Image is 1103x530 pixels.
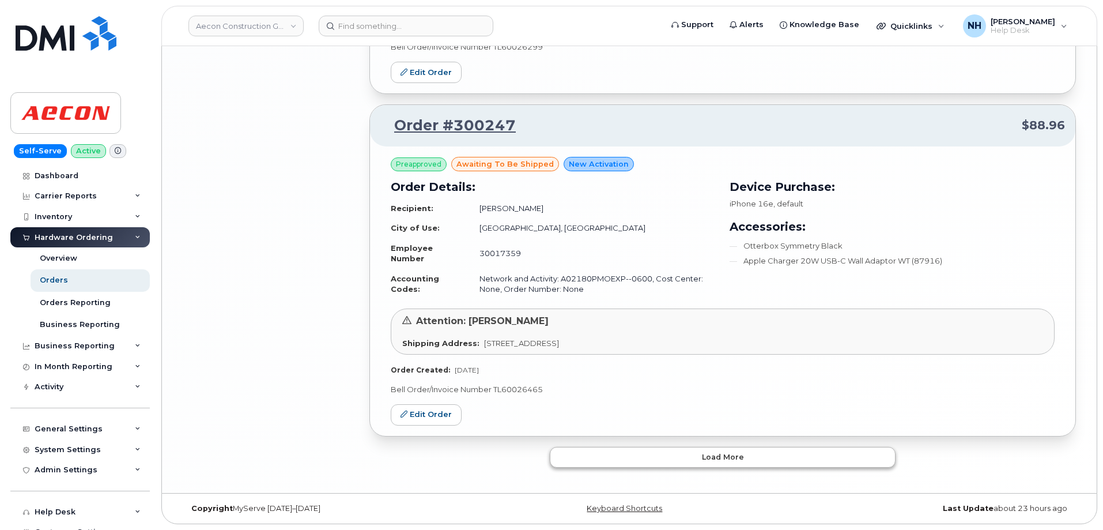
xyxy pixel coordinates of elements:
span: iPhone 16e [730,199,773,208]
span: $88.96 [1022,117,1065,134]
a: Keyboard Shortcuts [587,504,662,513]
span: Help Desk [991,26,1055,35]
strong: Shipping Address: [402,339,479,348]
strong: Recipient: [391,204,433,213]
span: Attention: [PERSON_NAME] [416,315,549,326]
strong: Copyright [191,504,233,513]
p: Bell Order/Invoice Number TL60026299 [391,42,1055,52]
a: Aecon Construction Group Inc [188,16,304,36]
td: Network and Activity: A02180PMOEXP--0600, Cost Center: None, Order Number: None [469,269,716,299]
span: , default [773,199,803,208]
td: [GEOGRAPHIC_DATA], [GEOGRAPHIC_DATA] [469,218,716,238]
td: [PERSON_NAME] [469,198,716,219]
div: about 23 hours ago [778,504,1076,513]
span: [DATE] [455,366,479,374]
h3: Order Details: [391,178,716,196]
div: Quicklinks [868,14,953,37]
span: Load more [702,452,744,463]
span: Quicklinks [890,21,932,31]
h3: Device Purchase: [730,178,1055,196]
div: Nicholas Hayden [955,14,1075,37]
a: Edit Order [391,404,462,426]
td: 30017359 [469,238,716,269]
span: Support [681,19,713,31]
h3: Accessories: [730,218,1055,235]
strong: Order Created: [391,366,450,374]
span: NH [968,19,981,33]
span: Knowledge Base [790,19,859,31]
div: MyServe [DATE]–[DATE] [183,504,481,513]
a: Order #300247 [380,115,516,136]
a: Knowledge Base [772,13,867,36]
strong: Accounting Codes: [391,274,439,294]
li: Apple Charger 20W USB-C Wall Adaptor WT (87916) [730,255,1055,266]
input: Find something... [319,16,493,36]
span: [PERSON_NAME] [991,17,1055,26]
strong: City of Use: [391,223,440,232]
strong: Last Update [943,504,994,513]
strong: Employee Number [391,243,433,264]
a: Support [663,13,722,36]
a: Alerts [722,13,772,36]
span: New Activation [569,159,629,170]
a: Edit Order [391,62,462,83]
button: Load more [550,447,896,468]
p: Bell Order/Invoice Number TL60026465 [391,384,1055,395]
span: awaiting to be shipped [456,159,554,170]
li: Otterbox Symmetry Black [730,240,1055,251]
span: [STREET_ADDRESS] [484,339,559,348]
span: Preapproved [396,159,441,170]
span: Alerts [739,19,764,31]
